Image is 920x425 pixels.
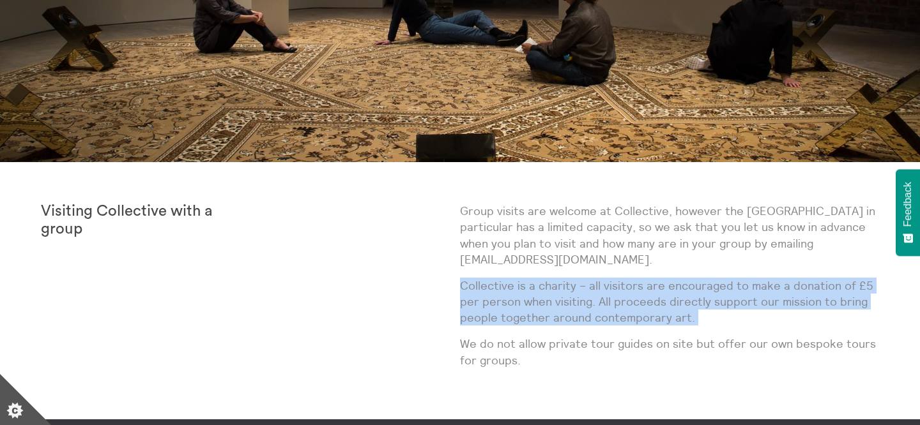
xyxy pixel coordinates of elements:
[460,336,879,368] p: We do not allow private tour guides on site but offer our own bespoke tours for groups.
[41,204,213,237] strong: Visiting Collective with a group
[460,278,879,326] p: Collective is a charity – all visitors are encouraged to make a donation of £5 per person when vi...
[896,169,920,256] button: Feedback - Show survey
[902,182,914,227] span: Feedback
[460,203,879,267] p: Group visits are welcome at Collective, however the [GEOGRAPHIC_DATA] in particular has a limited...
